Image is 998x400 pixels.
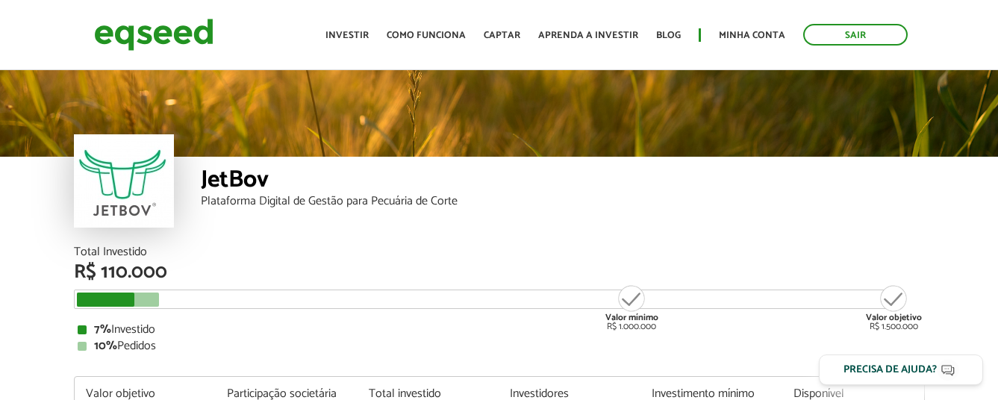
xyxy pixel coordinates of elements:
div: Investimento mínimo [652,388,771,400]
strong: Valor objetivo [866,310,922,325]
a: Blog [656,31,681,40]
div: Disponível [793,388,913,400]
a: Como funciona [387,31,466,40]
div: Investidores [510,388,629,400]
a: Investir [325,31,369,40]
div: Total investido [369,388,488,400]
div: Participação societária [227,388,346,400]
a: Captar [484,31,520,40]
strong: Valor mínimo [605,310,658,325]
div: Total Investido [74,246,925,258]
strong: 7% [94,319,111,340]
div: Valor objetivo [86,388,205,400]
strong: 10% [94,336,117,356]
div: Investido [78,324,921,336]
div: R$ 1.000.000 [604,284,660,331]
a: Aprenda a investir [538,31,638,40]
div: Pedidos [78,340,921,352]
a: Minha conta [719,31,785,40]
div: R$ 110.000 [74,263,925,282]
div: Plataforma Digital de Gestão para Pecuária de Corte [201,196,925,207]
div: R$ 1.500.000 [866,284,922,331]
img: EqSeed [94,15,213,54]
div: JetBov [201,168,925,196]
a: Sair [803,24,908,46]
